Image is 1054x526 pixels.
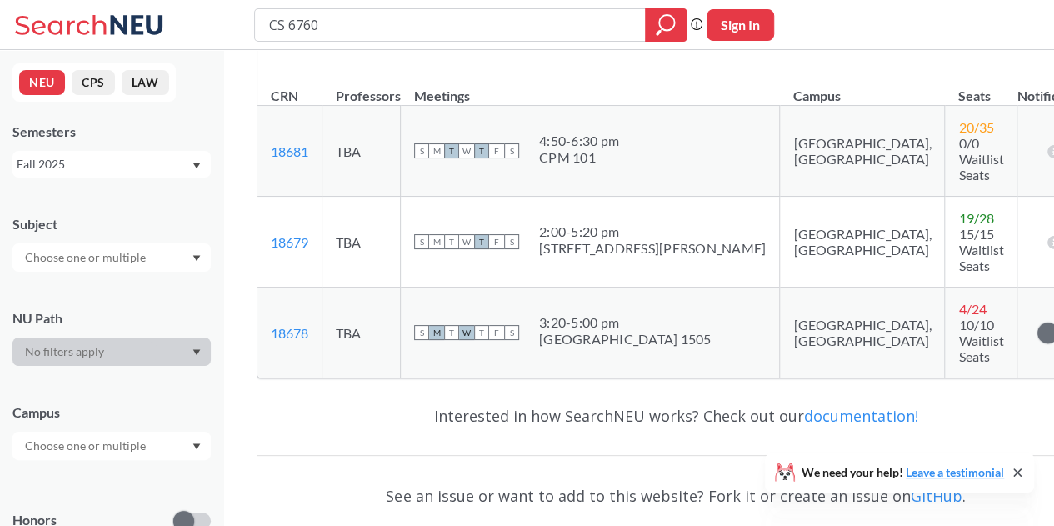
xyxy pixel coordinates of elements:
span: 15/15 Waitlist Seats [958,226,1003,273]
div: [GEOGRAPHIC_DATA] 1505 [539,331,712,348]
span: 4 / 24 [958,301,986,317]
svg: Dropdown arrow [192,443,201,450]
button: LAW [122,70,169,95]
button: NEU [19,70,65,95]
div: CPM 101 [539,149,619,166]
span: S [414,325,429,340]
span: S [414,143,429,158]
div: NU Path [12,309,211,328]
span: 20 / 35 [958,119,993,135]
span: S [414,234,429,249]
span: M [429,143,444,158]
div: CRN [271,87,298,105]
input: Class, professor, course number, "phrase" [267,11,633,39]
span: T [444,234,459,249]
span: 19 / 28 [958,210,993,226]
span: S [504,234,519,249]
th: Professors [322,70,401,106]
td: TBA [322,106,401,197]
td: [GEOGRAPHIC_DATA], [GEOGRAPHIC_DATA] [780,288,945,378]
button: Sign In [707,9,774,41]
span: T [444,325,459,340]
svg: magnifying glass [656,13,676,37]
a: documentation! [803,406,917,426]
div: Fall 2025 [17,155,191,173]
span: M [429,325,444,340]
td: TBA [322,288,401,378]
span: F [489,143,504,158]
svg: Dropdown arrow [192,255,201,262]
div: 2:00 - 5:20 pm [539,223,766,240]
span: T [444,143,459,158]
td: TBA [322,197,401,288]
a: 18678 [271,325,308,341]
a: GitHub [910,486,962,506]
div: Fall 2025Dropdown arrow [12,151,211,178]
span: S [504,143,519,158]
span: T [474,143,489,158]
div: Subject [12,215,211,233]
input: Choose one or multiple [17,248,157,268]
td: [GEOGRAPHIC_DATA], [GEOGRAPHIC_DATA] [780,106,945,197]
div: Dropdown arrow [12,338,211,366]
div: Dropdown arrow [12,432,211,460]
a: 18679 [271,234,308,250]
span: S [504,325,519,340]
span: W [459,234,474,249]
span: F [489,325,504,340]
div: [STREET_ADDRESS][PERSON_NAME] [539,240,766,257]
td: [GEOGRAPHIC_DATA], [GEOGRAPHIC_DATA] [780,197,945,288]
div: Dropdown arrow [12,243,211,272]
button: CPS [72,70,115,95]
div: Campus [12,403,211,422]
input: Choose one or multiple [17,436,157,456]
span: 0/0 Waitlist Seats [958,135,1003,183]
th: Meetings [401,70,780,106]
span: T [474,234,489,249]
a: 18681 [271,143,308,159]
div: magnifying glass [645,8,687,42]
th: Seats [945,70,1017,106]
svg: Dropdown arrow [192,349,201,356]
span: W [459,143,474,158]
span: M [429,234,444,249]
div: 3:20 - 5:00 pm [539,314,712,331]
div: 4:50 - 6:30 pm [539,133,619,149]
span: F [489,234,504,249]
span: T [474,325,489,340]
th: Campus [780,70,945,106]
svg: Dropdown arrow [192,163,201,169]
span: We need your help! [802,467,1004,478]
span: W [459,325,474,340]
div: Semesters [12,123,211,141]
a: Leave a testimonial [906,465,1004,479]
span: 10/10 Waitlist Seats [958,317,1003,364]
